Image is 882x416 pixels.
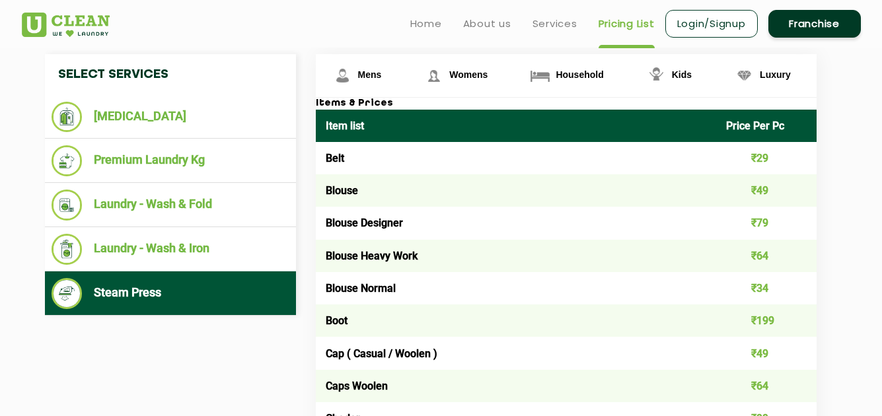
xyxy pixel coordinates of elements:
[52,278,83,309] img: Steam Press
[645,64,668,87] img: Kids
[316,272,717,304] td: Blouse Normal
[52,190,289,221] li: Laundry - Wash & Fold
[533,16,577,32] a: Services
[716,240,817,272] td: ₹64
[52,102,289,132] li: [MEDICAL_DATA]
[599,16,655,32] a: Pricing List
[716,142,817,174] td: ₹29
[672,69,692,80] span: Kids
[316,174,717,207] td: Blouse
[52,234,289,265] li: Laundry - Wash & Iron
[316,240,717,272] td: Blouse Heavy Work
[52,145,289,176] li: Premium Laundry Kg
[760,69,791,80] span: Luxury
[410,16,442,32] a: Home
[529,64,552,87] img: Household
[716,337,817,369] td: ₹49
[316,304,717,337] td: Boot
[733,64,756,87] img: Luxury
[449,69,488,80] span: Womens
[358,69,382,80] span: Mens
[45,54,296,95] h4: Select Services
[52,190,83,221] img: Laundry - Wash & Fold
[665,10,758,38] a: Login/Signup
[316,370,717,402] td: Caps Woolen
[716,174,817,207] td: ₹49
[52,234,83,265] img: Laundry - Wash & Iron
[52,278,289,309] li: Steam Press
[22,13,110,37] img: UClean Laundry and Dry Cleaning
[316,98,817,110] h3: Items & Prices
[556,69,603,80] span: Household
[716,370,817,402] td: ₹64
[463,16,511,32] a: About us
[52,102,83,132] img: Dry Cleaning
[422,64,445,87] img: Womens
[316,207,717,239] td: Blouse Designer
[716,207,817,239] td: ₹79
[716,272,817,304] td: ₹34
[716,110,817,142] th: Price Per Pc
[331,64,354,87] img: Mens
[52,145,83,176] img: Premium Laundry Kg
[316,110,717,142] th: Item list
[316,337,717,369] td: Cap ( Casual / Woolen )
[716,304,817,337] td: ₹199
[768,10,861,38] a: Franchise
[316,142,717,174] td: Belt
